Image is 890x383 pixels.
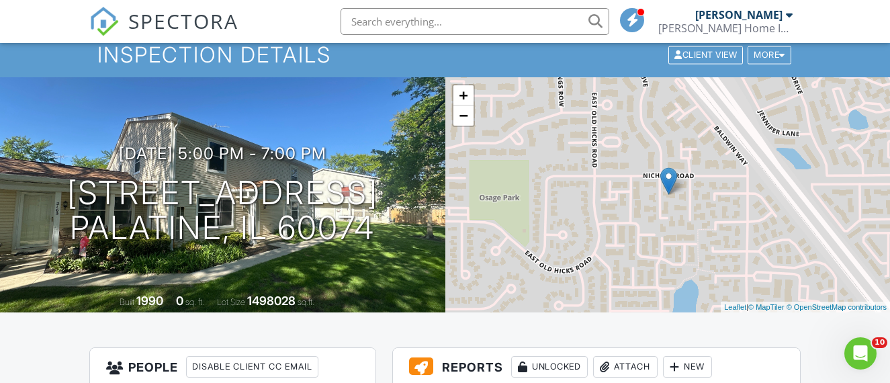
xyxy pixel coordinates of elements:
div: Disable Client CC Email [186,356,318,378]
a: Client View [667,49,746,59]
span: Lot Size [217,297,245,307]
div: | [721,302,890,313]
div: More [748,46,791,64]
span: sq. ft. [185,297,204,307]
h3: [DATE] 5:00 pm - 7:00 pm [119,144,326,163]
a: © MapTiler [748,303,785,311]
a: Leaflet [724,303,746,311]
a: SPECTORA [89,18,238,46]
div: 0 [176,294,183,308]
h1: Inspection Details [97,43,792,67]
div: [PERSON_NAME] [695,8,783,22]
span: Built [120,297,134,307]
a: Zoom out [453,105,474,126]
div: Meadows Home Inspections [658,22,793,35]
div: New [663,356,712,378]
div: Unlocked [511,356,588,378]
a: Zoom in [453,85,474,105]
div: 1990 [136,294,163,308]
span: 10 [872,337,887,348]
img: The Best Home Inspection Software - Spectora [89,7,119,36]
div: 1498028 [247,294,296,308]
div: Client View [668,46,743,64]
span: sq.ft. [298,297,314,307]
iframe: Intercom live chat [844,337,877,370]
input: Search everything... [341,8,609,35]
span: SPECTORA [128,7,238,35]
div: Attach [593,356,658,378]
a: © OpenStreetMap contributors [787,303,887,311]
h1: [STREET_ADDRESS] Palatine, IL 60074 [67,175,378,247]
